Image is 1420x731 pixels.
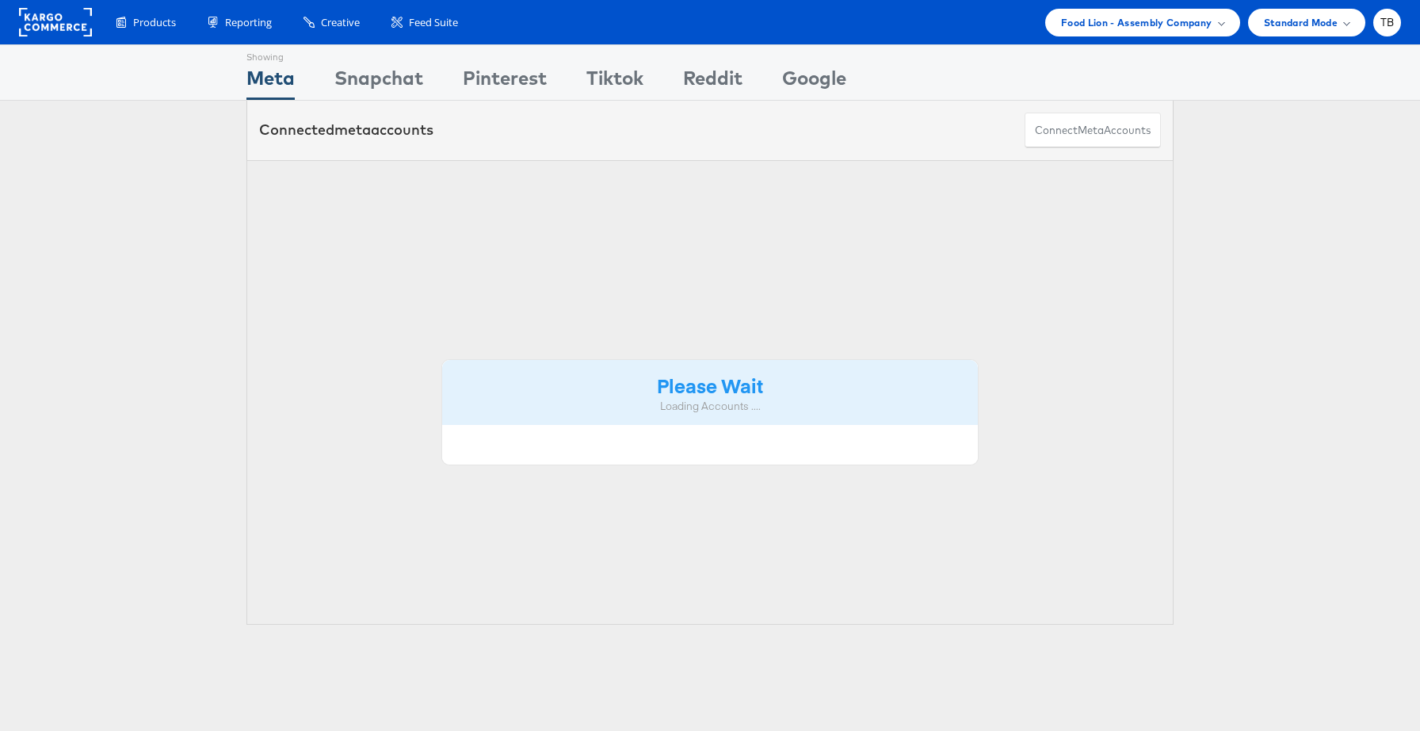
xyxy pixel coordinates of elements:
button: ConnectmetaAccounts [1025,113,1161,148]
div: Loading Accounts .... [454,399,966,414]
div: Connected accounts [259,120,433,140]
span: Feed Suite [409,15,458,30]
div: Snapchat [334,64,423,100]
span: meta [1078,123,1104,138]
span: Products [133,15,176,30]
span: Creative [321,15,360,30]
div: Showing [246,45,295,64]
span: Standard Mode [1264,14,1338,31]
span: TB [1380,17,1395,28]
strong: Please Wait [657,372,763,398]
div: Google [782,64,846,100]
span: Reporting [225,15,272,30]
div: Meta [246,64,295,100]
span: meta [334,121,371,139]
div: Pinterest [463,64,547,100]
div: Tiktok [586,64,643,100]
div: Reddit [683,64,742,100]
span: Food Lion - Assembly Company [1061,14,1212,31]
